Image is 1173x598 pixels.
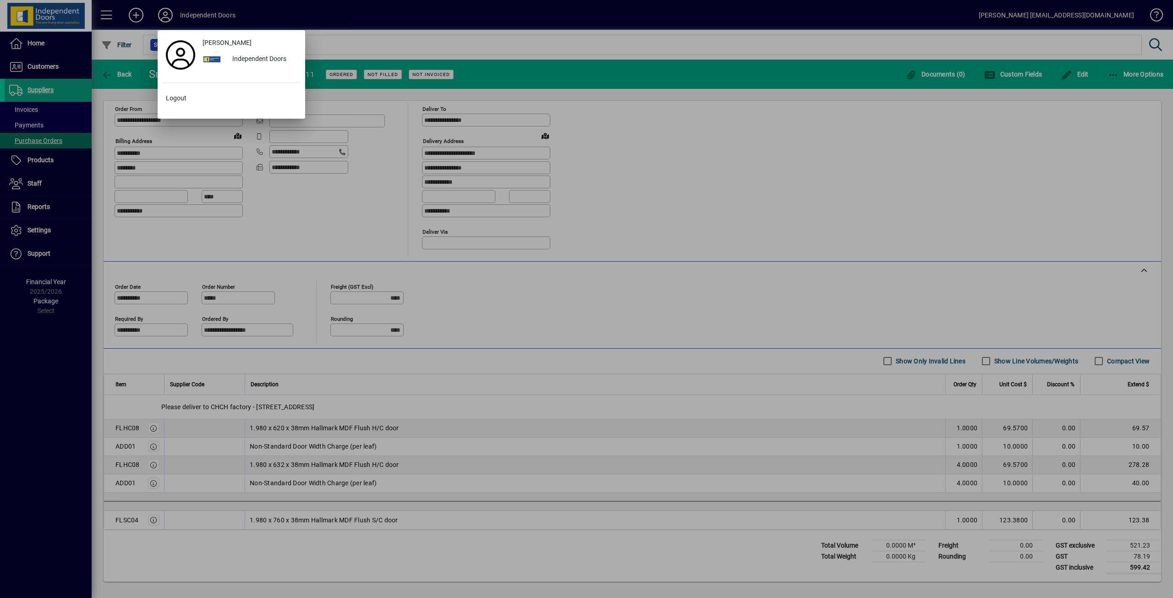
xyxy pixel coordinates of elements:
[166,93,186,103] span: Logout
[162,47,199,63] a: Profile
[199,35,301,51] a: [PERSON_NAME]
[203,38,252,48] span: [PERSON_NAME]
[199,51,301,68] button: Independent Doors
[162,90,301,107] button: Logout
[225,51,301,68] div: Independent Doors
